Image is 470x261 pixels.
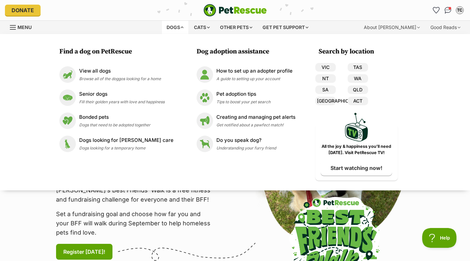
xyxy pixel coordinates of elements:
[197,113,213,129] img: Creating and managing pet alerts
[216,114,296,121] p: Creating and managing pet alerts
[17,24,32,30] span: Menu
[348,85,368,94] a: QLD
[216,99,270,104] span: Tips to boost your pet search
[315,63,336,72] a: VIC
[348,74,368,83] a: WA
[359,21,424,34] div: About [PERSON_NAME]
[321,160,392,176] a: Start watching now!
[56,186,214,204] p: [PERSON_NAME]’s Best Friends' Walk is a free fitness and fundraising challenge for everyone and t...
[59,66,76,83] img: View all dogs
[216,90,270,98] p: Pet adoption tips
[197,66,296,83] a: How to set up an adopter profile How to set up an adopter profile A guide to setting up your account
[197,136,213,152] img: Do you speak dog?
[215,21,257,34] div: Other pets
[216,146,276,150] span: Understanding your furry friend
[258,21,313,34] div: Get pet support
[197,47,299,56] h3: Dog adoption assistance
[216,67,293,75] p: How to set up an adopter profile
[10,21,36,33] a: Menu
[59,136,76,152] img: Dogs looking for foster care
[79,90,165,98] p: Senior dogs
[204,4,267,16] img: logo-e224e6f780fb5917bec1dbf3a21bbac754714ae5b6737aabdf751b685950b380.svg
[197,89,213,106] img: Pet adoption tips
[443,5,453,16] a: Conversations
[204,4,267,16] a: PetRescue
[456,7,463,14] div: TC
[431,5,465,16] ul: Account quick links
[315,74,336,83] a: NT
[79,114,150,121] p: Bonded pets
[197,89,296,106] a: Pet adoption tips Pet adoption tips Tips to boost your pet search
[320,144,393,156] p: All the joy & happiness you’ll need [DATE]. Visit PetRescue TV!
[197,136,296,152] a: Do you speak dog? Do you speak dog? Understanding your furry friend
[79,146,145,150] span: Dogs looking for a temporary home
[431,5,441,16] a: Favourites
[216,137,276,144] p: Do you speak dog?
[79,67,161,75] p: View all dogs
[422,228,457,248] iframe: Help Scout Beacon - Open
[59,89,173,106] a: Senior dogs Senior dogs Fill their golden years with love and happiness
[189,21,214,34] div: Cats
[59,89,76,106] img: Senior dogs
[197,113,296,129] a: Creating and managing pet alerts Creating and managing pet alerts Get notified about a pawfect ma...
[59,66,173,83] a: View all dogs View all dogs Browse all of the doggos looking for a home
[345,113,368,142] img: PetRescue TV logo
[79,137,173,144] p: Dogs looking for [PERSON_NAME] care
[79,122,150,127] span: Dogs that need to be adopted together
[162,21,188,34] div: Dogs
[59,113,76,129] img: Bonded pets
[5,5,41,16] a: Donate
[319,47,398,56] h3: Search by location
[426,21,465,34] div: Good Reads
[216,76,280,81] span: A guide to setting up your account
[59,113,173,129] a: Bonded pets Bonded pets Dogs that need to be adopted together
[348,97,368,105] a: ACT
[445,7,452,14] img: chat-41dd97257d64d25036548639549fe6c8038ab92f7586957e7f3b1b290dea8141.svg
[59,136,173,152] a: Dogs looking for foster care Dogs looking for [PERSON_NAME] care Dogs looking for a temporary home
[79,99,165,104] span: Fill their golden years with love and happiness
[315,85,336,94] a: SA
[216,122,284,127] span: Get notified about a pawfect match!
[56,210,214,237] p: Set a fundraising goal and choose how far you and your BFF will walk during September to help hom...
[63,248,105,256] span: Register [DATE]!
[454,5,465,16] button: My account
[56,244,112,260] a: Register [DATE]!
[197,66,213,83] img: How to set up an adopter profile
[79,76,161,81] span: Browse all of the doggos looking for a home
[315,97,336,105] a: [GEOGRAPHIC_DATA]
[348,63,368,72] a: TAS
[59,47,177,56] h3: Find a dog on PetRescue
